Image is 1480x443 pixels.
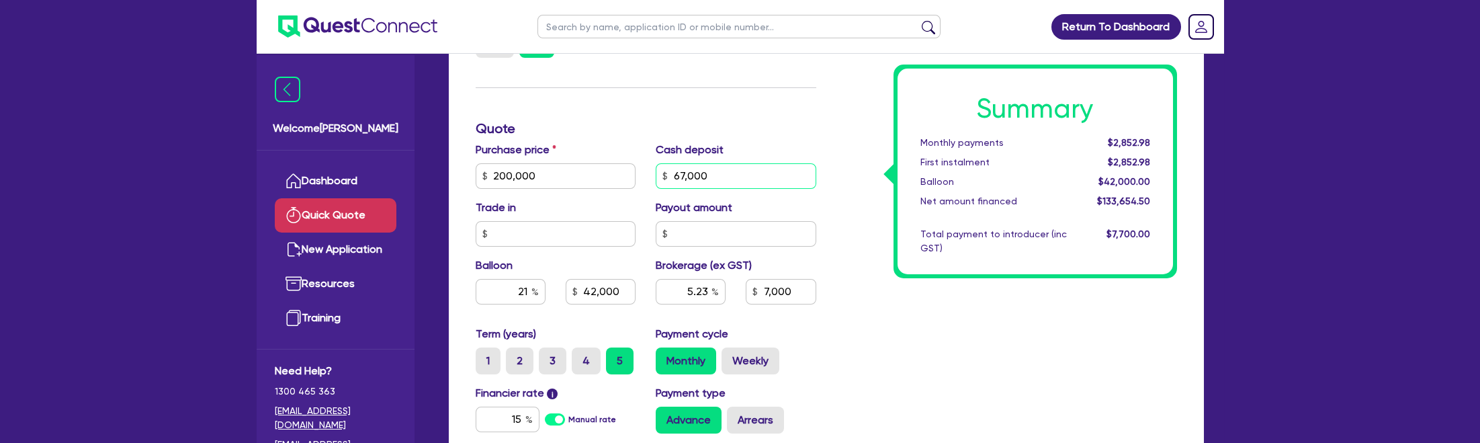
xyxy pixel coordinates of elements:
[476,142,556,158] label: Purchase price
[656,257,752,274] label: Brokerage (ex GST)
[656,348,716,374] label: Monthly
[722,348,779,374] label: Weekly
[727,407,784,434] label: Arrears
[656,407,722,434] label: Advance
[910,227,1077,255] div: Total payment to introducer (inc GST)
[275,164,396,198] a: Dashboard
[506,348,533,374] label: 2
[286,207,302,223] img: quick-quote
[476,385,558,401] label: Financier rate
[656,326,728,342] label: Payment cycle
[476,348,500,374] label: 1
[1184,9,1219,44] a: Dropdown toggle
[278,15,437,38] img: quest-connect-logo-blue
[910,175,1077,189] div: Balloon
[568,413,616,426] label: Manual rate
[1098,176,1149,187] span: $42,000.00
[476,200,516,216] label: Trade in
[275,267,396,301] a: Resources
[286,276,302,292] img: resources
[537,15,941,38] input: Search by name, application ID or mobile number...
[273,120,398,136] span: Welcome [PERSON_NAME]
[286,310,302,326] img: training
[920,93,1150,125] h1: Summary
[1096,196,1149,206] span: $133,654.50
[275,77,300,102] img: icon-menu-close
[275,301,396,335] a: Training
[275,404,396,432] a: [EMAIL_ADDRESS][DOMAIN_NAME]
[910,155,1077,169] div: First instalment
[1107,157,1149,167] span: $2,852.98
[275,233,396,267] a: New Application
[1051,14,1181,40] a: Return To Dashboard
[539,348,566,374] label: 3
[1107,137,1149,148] span: $2,852.98
[286,241,302,257] img: new-application
[606,348,634,374] label: 5
[476,326,536,342] label: Term (years)
[547,389,558,399] span: i
[275,363,396,379] span: Need Help?
[910,194,1077,208] div: Net amount financed
[656,200,732,216] label: Payout amount
[572,348,601,374] label: 4
[275,198,396,233] a: Quick Quote
[1106,229,1149,239] span: $7,700.00
[656,142,724,158] label: Cash deposit
[476,120,816,136] h3: Quote
[275,385,396,399] span: 1300 465 363
[476,257,513,274] label: Balloon
[656,385,726,401] label: Payment type
[910,136,1077,150] div: Monthly payments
